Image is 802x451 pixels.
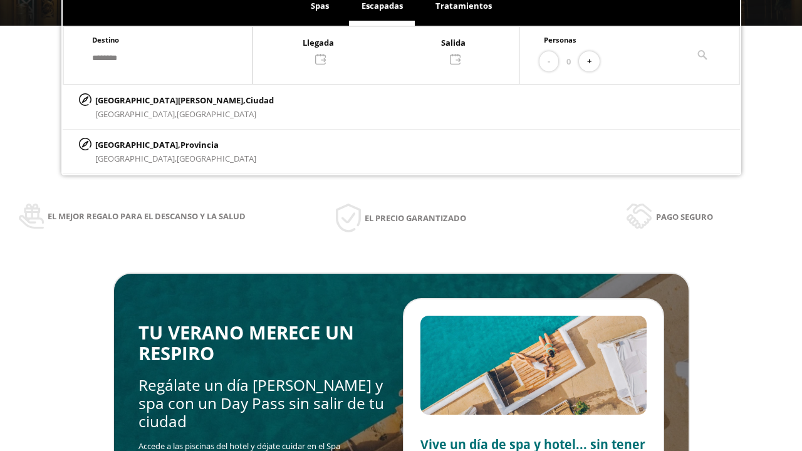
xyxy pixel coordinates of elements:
[95,153,177,164] span: [GEOGRAPHIC_DATA],
[544,35,576,44] span: Personas
[138,375,384,432] span: Regálate un día [PERSON_NAME] y spa con un Day Pass sin salir de tu ciudad
[92,35,119,44] span: Destino
[539,51,558,72] button: -
[579,51,600,72] button: +
[246,95,274,106] span: Ciudad
[95,93,274,107] p: [GEOGRAPHIC_DATA][PERSON_NAME],
[420,316,647,415] img: Slide2.BHA6Qswy.webp
[95,108,177,120] span: [GEOGRAPHIC_DATA],
[138,320,354,366] span: TU VERANO MERECE UN RESPIRO
[656,210,713,224] span: Pago seguro
[177,153,256,164] span: [GEOGRAPHIC_DATA]
[95,138,256,152] p: [GEOGRAPHIC_DATA],
[180,139,219,150] span: Provincia
[566,54,571,68] span: 0
[365,211,466,225] span: El precio garantizado
[48,209,246,223] span: El mejor regalo para el descanso y la salud
[177,108,256,120] span: [GEOGRAPHIC_DATA]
